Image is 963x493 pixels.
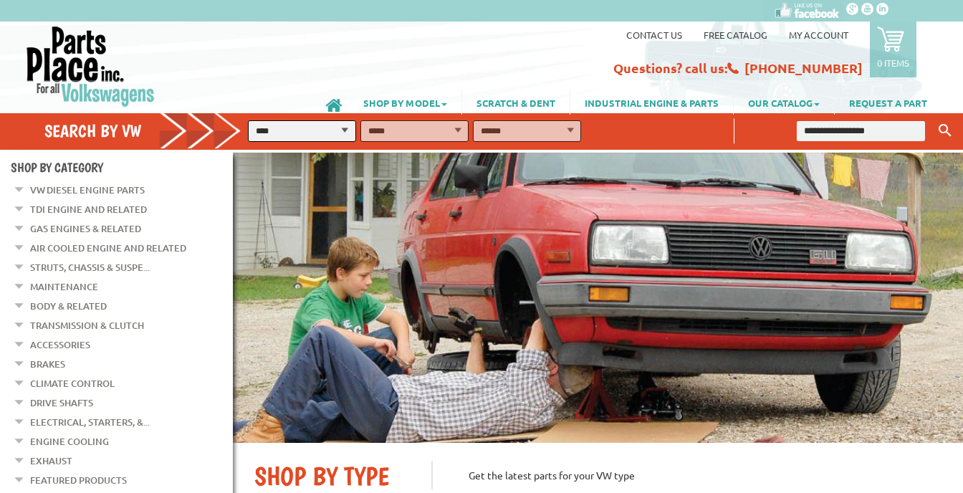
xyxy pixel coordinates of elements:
[349,90,461,115] a: SHOP BY MODEL
[30,200,147,219] a: TDI Engine and Related
[30,258,150,277] a: Struts, Chassis & Suspe...
[254,461,410,492] h2: SHOP BY TYPE
[44,120,251,141] h4: Search by VW
[30,471,127,489] a: Featured Products
[30,277,98,296] a: Maintenance
[431,461,942,489] p: Get the latest parts for your VW type
[835,90,942,115] a: REQUEST A PART
[30,393,93,412] a: Drive Shafts
[570,90,733,115] a: INDUSTRIAL ENGINE & PARTS
[704,29,767,41] a: Free Catalog
[30,219,141,238] a: Gas Engines & Related
[30,239,186,257] a: Air Cooled Engine and Related
[626,29,682,41] a: Contact us
[25,25,156,107] img: Parts Place Inc!
[934,119,956,143] button: Keyword Search
[30,432,109,451] a: Engine Cooling
[30,181,145,199] a: VW Diesel Engine Parts
[789,29,848,41] a: My Account
[734,90,834,115] a: OUR CATALOG
[30,335,90,354] a: Accessories
[30,297,107,315] a: Body & Related
[30,451,72,470] a: Exhaust
[30,355,65,373] a: Brakes
[30,374,115,393] a: Climate Control
[877,57,909,69] p: 0 items
[462,90,570,115] a: SCRATCH & DENT
[870,21,916,77] a: 0 items
[30,413,150,431] a: Electrical, Starters, &...
[11,160,233,175] h4: Shop By Category
[30,316,144,335] a: Transmission & Clutch
[233,153,963,443] img: First slide [900x500]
